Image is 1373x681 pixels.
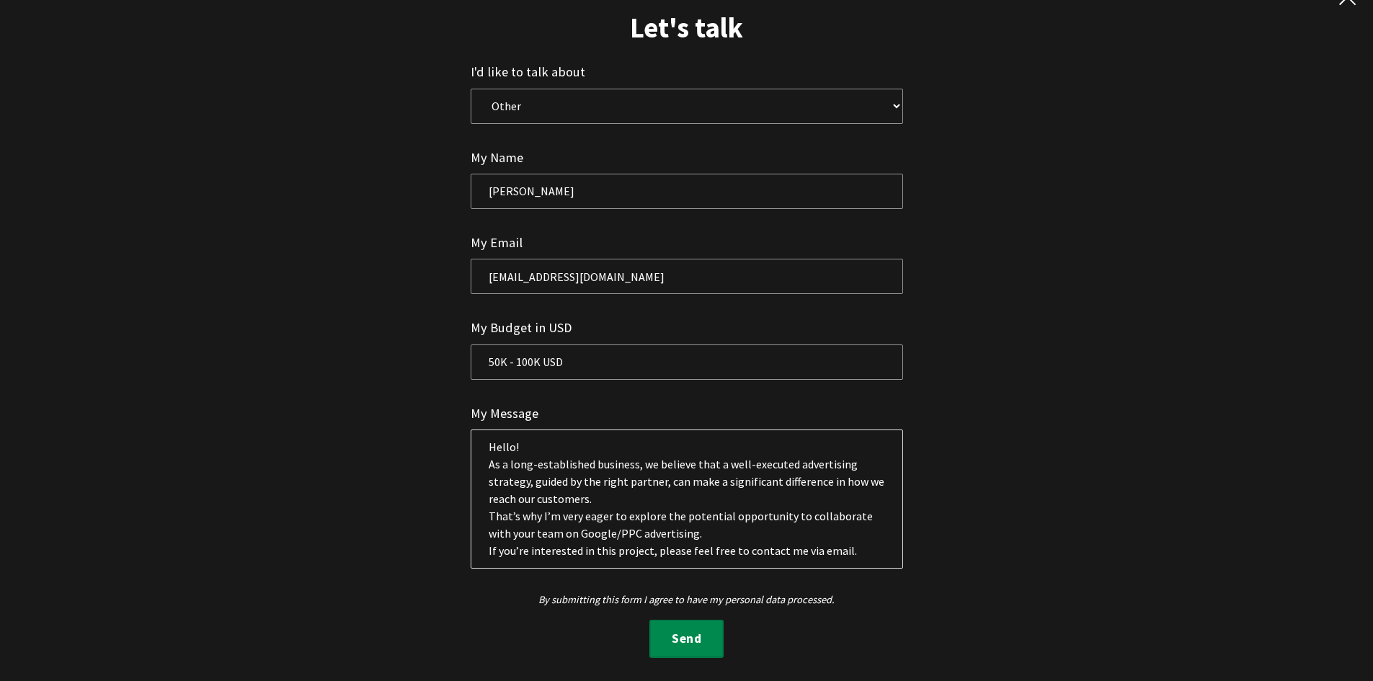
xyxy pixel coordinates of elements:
label: My Budget in USD [471,317,572,338]
label: I'd like to talk about [471,61,585,82]
label: My Name [471,147,523,168]
h2: Let's talk [471,11,903,44]
label: My Message [471,403,538,424]
button: Send [649,620,724,659]
p: By submitting this form I agree to have my personal data processed. [471,592,903,608]
label: My Email [471,232,523,253]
